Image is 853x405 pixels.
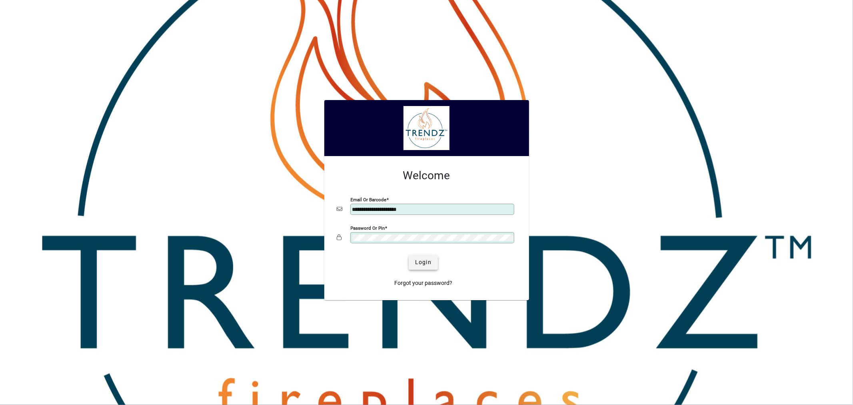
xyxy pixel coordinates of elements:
span: Forgot your password? [394,279,452,287]
mat-label: Email or Barcode [351,196,387,202]
h2: Welcome [337,169,516,182]
button: Login [409,255,438,270]
mat-label: Password or Pin [351,225,385,231]
span: Login [415,258,431,267]
a: Forgot your password? [391,276,455,291]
